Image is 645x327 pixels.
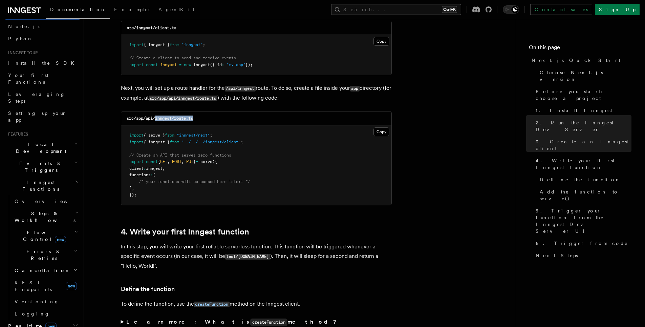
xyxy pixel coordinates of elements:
[533,136,631,155] a: 3. Create an Inngest client
[5,69,80,88] a: Your first Functions
[5,176,80,195] button: Inngest Functions
[55,236,66,243] span: new
[114,7,150,12] span: Examples
[121,284,175,294] a: Define the function
[533,104,631,117] a: 1. Install Inngest
[540,69,631,83] span: Choose Next.js version
[193,62,210,67] span: Inngest
[129,133,144,138] span: import
[163,166,165,171] span: ,
[8,73,48,85] span: Your first Functions
[110,2,154,18] a: Examples
[144,166,146,171] span: :
[170,140,179,144] span: from
[15,199,84,204] span: Overview
[529,54,631,66] a: Next.js Quick Start
[144,133,165,138] span: { serve }
[127,25,176,30] code: src/inngest/client.ts
[373,37,389,46] button: Copy
[245,62,253,67] span: });
[181,42,203,47] span: "inngest"
[533,237,631,249] a: 6. Trigger from code
[129,159,144,164] span: export
[241,140,243,144] span: ;
[530,4,592,15] a: Contact sales
[5,138,80,157] button: Local Development
[146,62,158,67] span: const
[529,43,631,54] h4: On this page
[536,252,578,259] span: Next Steps
[121,227,249,237] a: 4. Write your first Inngest function
[8,24,40,29] span: Node.js
[177,133,210,138] span: "inngest/next"
[533,249,631,262] a: Next Steps
[181,140,241,144] span: "../../../inngest/client"
[12,267,70,274] span: Cancellation
[537,66,631,85] a: Choose Next.js version
[5,57,80,69] a: Install the SDK
[12,245,80,264] button: Errors & Retries
[15,280,52,292] span: REST Endpoints
[129,62,144,67] span: export
[533,155,631,173] a: 4. Write your first Inngest function
[172,159,181,164] span: POST
[146,166,163,171] span: inngest
[536,157,631,171] span: 4. Write your first Inngest function
[373,127,389,136] button: Copy
[540,176,621,183] span: Define the function
[158,7,194,12] span: AgentKit
[203,42,205,47] span: ;
[194,302,230,307] code: createFunction
[154,2,198,18] a: AgentKit
[170,42,179,47] span: from
[46,2,110,19] a: Documentation
[5,160,74,173] span: Events & Triggers
[146,159,158,164] span: const
[193,159,196,164] span: }
[537,173,631,186] a: Define the function
[5,141,74,155] span: Local Development
[15,311,50,316] span: Logging
[5,179,73,192] span: Inngest Functions
[129,166,144,171] span: client
[196,159,198,164] span: =
[536,88,631,102] span: Before you start: choose a project
[222,62,224,67] span: :
[5,107,80,126] a: Setting up your app
[5,195,80,320] div: Inngest Functions
[184,62,191,67] span: new
[121,242,392,271] p: In this step, you will write your first reliable serverless function. This function will be trigg...
[158,159,160,164] span: {
[66,282,77,290] span: new
[12,207,80,226] button: Steps & Workflows
[12,195,80,207] a: Overview
[12,210,76,224] span: Steps & Workflows
[8,36,33,41] span: Python
[210,133,212,138] span: ;
[5,20,80,33] a: Node.js
[12,229,74,243] span: Flow Control
[595,4,640,15] a: Sign Up
[179,62,181,67] span: =
[153,172,155,177] span: [
[15,299,59,304] span: Versioning
[121,299,392,309] p: To define the function, use the method on the Inngest client.
[132,186,134,190] span: ,
[8,110,66,123] span: Setting up your app
[129,172,151,177] span: functions
[503,5,519,14] button: Toggle dark mode
[5,131,28,137] span: Features
[533,85,631,104] a: Before you start: choose a project
[121,317,392,327] summary: Learn more: What iscreateFunctionmethod?
[151,172,153,177] span: :
[5,88,80,107] a: Leveraging Steps
[126,319,338,325] strong: Learn more: What is method?
[212,159,217,164] span: ({
[533,117,631,136] a: 2. Run the Inngest Dev Server
[540,188,631,202] span: Add the function to serve()
[129,186,132,190] span: ]
[227,62,245,67] span: "my-app"
[167,159,170,164] span: ,
[129,42,144,47] span: import
[181,159,184,164] span: ,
